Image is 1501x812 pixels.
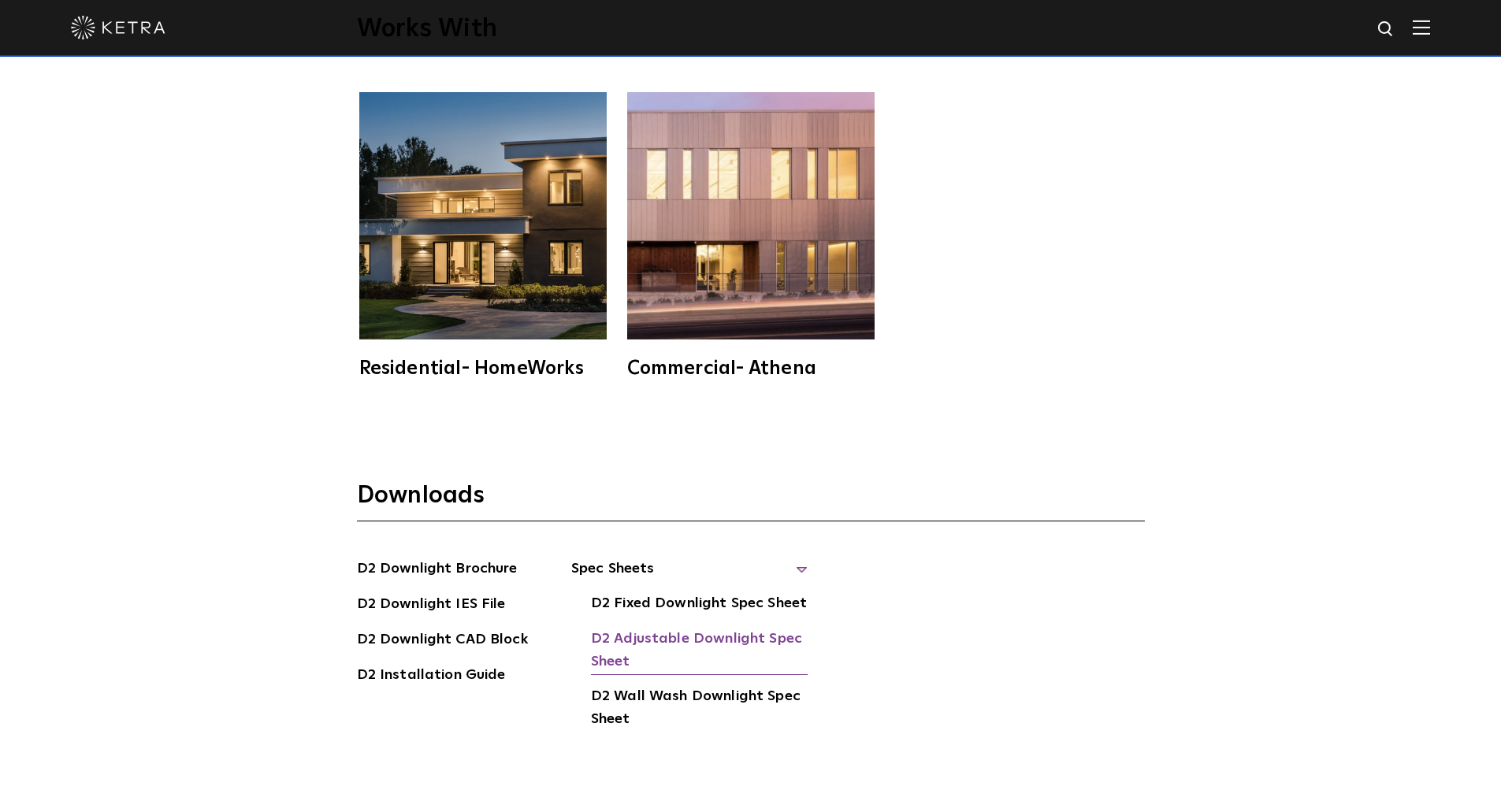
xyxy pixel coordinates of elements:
[571,558,808,592] span: Spec Sheets
[591,628,808,676] a: D2 Adjustable Downlight Spec Sheet
[1413,20,1430,35] img: Hamburger%20Nav.svg
[1377,20,1396,39] img: search icon
[627,359,875,378] div: Commercial- Athena
[591,592,807,617] a: D2 Fixed Downlight Spec Sheet
[591,685,808,733] a: D2 Wall Wash Downlight Spec Sheet
[357,628,528,654] a: D2 Downlight CAD Block
[625,92,877,378] a: Commercial- Athena
[357,593,506,618] a: D2 Downlight IES File
[357,664,506,689] a: D2 Installation Guide
[357,558,518,583] a: D2 Downlight Brochure
[357,92,609,378] a: Residential- HomeWorks
[357,480,1145,521] h3: Downloads
[71,16,165,39] img: ketra-logo-2019-white
[359,359,607,378] div: Residential- HomeWorks
[359,92,607,339] img: homeworks_hero
[627,92,875,339] img: athena-square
